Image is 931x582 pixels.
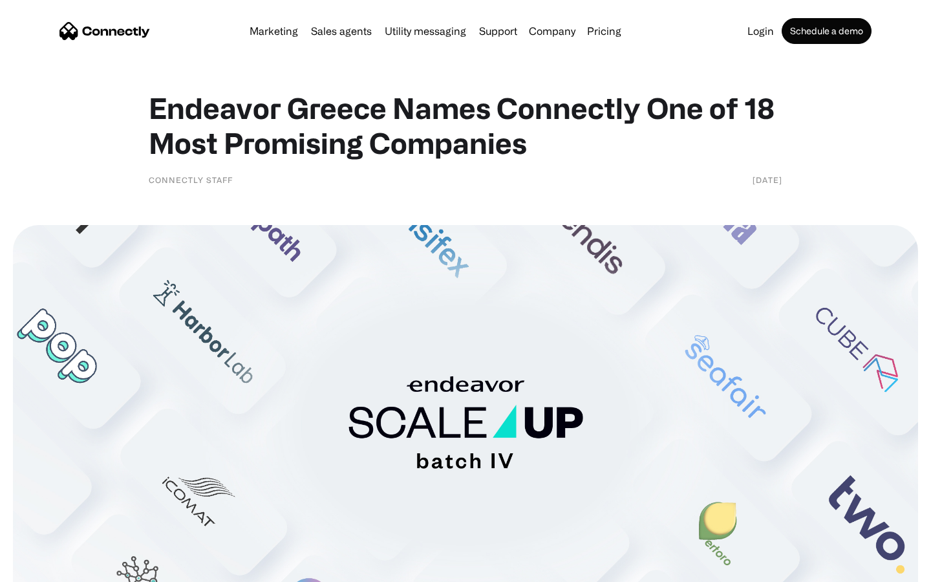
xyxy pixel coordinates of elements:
[753,173,782,186] div: [DATE]
[149,91,782,160] h1: Endeavor Greece Names Connectly One of 18 Most Promising Companies
[380,26,471,36] a: Utility messaging
[13,559,78,577] aside: Language selected: English
[26,559,78,577] ul: Language list
[149,173,233,186] div: Connectly Staff
[306,26,377,36] a: Sales agents
[742,26,779,36] a: Login
[782,18,872,44] a: Schedule a demo
[474,26,522,36] a: Support
[244,26,303,36] a: Marketing
[582,26,626,36] a: Pricing
[529,22,575,40] div: Company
